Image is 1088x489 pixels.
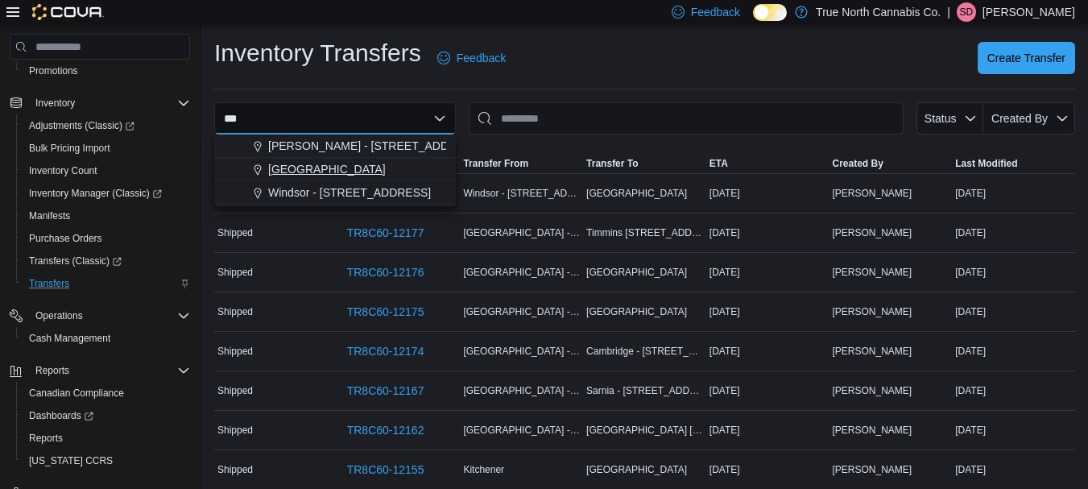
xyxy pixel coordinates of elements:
[29,232,102,245] span: Purchase Orders
[16,160,197,182] button: Inventory Count
[347,422,424,438] span: TR8C60-12162
[955,157,1017,170] span: Last Modified
[16,327,197,350] button: Cash Management
[23,274,76,293] a: Transfers
[347,343,424,359] span: TR8C60-12174
[16,205,197,227] button: Manifests
[586,345,703,358] span: Cambridge - [STREET_ADDRESS]
[23,139,190,158] span: Bulk Pricing Import
[952,381,1075,400] div: [DATE]
[29,142,110,155] span: Bulk Pricing Import
[16,137,197,160] button: Bulk Pricing Import
[23,61,85,81] a: Promotions
[833,266,912,279] span: [PERSON_NAME]
[833,384,912,397] span: [PERSON_NAME]
[341,296,431,328] a: TR8C60-12175
[586,157,638,170] span: Transfer To
[23,383,190,403] span: Canadian Compliance
[833,345,912,358] span: [PERSON_NAME]
[829,154,953,173] button: Created By
[706,184,829,203] div: [DATE]
[35,364,69,377] span: Reports
[469,102,904,135] input: This is a search bar. After typing your query, hit enter to filter the results lower in the page.
[29,209,70,222] span: Manifests
[217,424,253,437] span: Shipped
[586,266,687,279] span: [GEOGRAPHIC_DATA]
[833,424,912,437] span: [PERSON_NAME]
[29,306,190,325] span: Operations
[816,2,941,22] p: True North Cannabis Co.
[23,451,190,470] span: Washington CCRS
[706,460,829,479] div: [DATE]
[23,429,190,448] span: Reports
[217,305,253,318] span: Shipped
[23,329,190,348] span: Cash Management
[214,135,456,205] div: Choose from the following options
[952,154,1075,173] button: Last Modified
[960,2,974,22] span: SD
[347,225,424,241] span: TR8C60-12177
[29,361,76,380] button: Reports
[583,154,706,173] button: Transfer To
[952,302,1075,321] div: [DATE]
[987,50,1065,66] span: Create Transfer
[35,309,83,322] span: Operations
[991,112,1048,125] span: Created By
[463,345,580,358] span: [GEOGRAPHIC_DATA] - [STREET_ADDRESS]
[29,64,78,77] span: Promotions
[268,138,482,154] span: [PERSON_NAME] - [STREET_ADDRESS]
[29,361,190,380] span: Reports
[706,342,829,361] div: [DATE]
[23,406,190,425] span: Dashboards
[586,424,703,437] span: [GEOGRAPHIC_DATA] [GEOGRAPHIC_DATA] [GEOGRAPHIC_DATA]
[706,263,829,282] div: [DATE]
[23,184,168,203] a: Inventory Manager (Classic)
[952,223,1075,242] div: [DATE]
[214,181,456,205] button: Windsor - [STREET_ADDRESS]
[16,250,197,272] a: Transfers (Classic)
[23,251,190,271] span: Transfers (Classic)
[433,112,446,125] button: Close list of options
[23,161,190,180] span: Inventory Count
[341,217,431,249] a: TR8C60-12177
[341,414,431,446] a: TR8C60-12162
[460,154,583,173] button: Transfer From
[833,463,912,476] span: [PERSON_NAME]
[463,424,580,437] span: [GEOGRAPHIC_DATA] - [STREET_ADDRESS]
[29,93,190,113] span: Inventory
[217,384,253,397] span: Shipped
[833,305,912,318] span: [PERSON_NAME]
[35,97,75,110] span: Inventory
[463,463,504,476] span: Kitchener
[925,112,957,125] span: Status
[16,182,197,205] a: Inventory Manager (Classic)
[29,164,97,177] span: Inventory Count
[29,306,89,325] button: Operations
[16,427,197,450] button: Reports
[753,21,754,22] span: Dark Mode
[23,116,141,135] a: Adjustments (Classic)
[29,255,122,267] span: Transfers (Classic)
[32,4,104,20] img: Cova
[23,274,190,293] span: Transfers
[3,359,197,382] button: Reports
[16,272,197,295] button: Transfers
[957,2,976,22] div: Sully Devine
[978,42,1075,74] button: Create Transfer
[23,206,190,226] span: Manifests
[706,302,829,321] div: [DATE]
[341,454,431,486] a: TR8C60-12155
[463,187,580,200] span: Windsor - [STREET_ADDRESS]
[29,277,69,290] span: Transfers
[23,451,119,470] a: [US_STATE] CCRS
[23,161,104,180] a: Inventory Count
[16,404,197,427] a: Dashboards
[23,329,117,348] a: Cash Management
[463,305,580,318] span: [GEOGRAPHIC_DATA] - [STREET_ADDRESS]
[983,2,1075,22] p: [PERSON_NAME]
[952,460,1075,479] div: [DATE]
[29,409,93,422] span: Dashboards
[214,158,456,181] button: [GEOGRAPHIC_DATA]
[706,154,829,173] button: ETA
[29,332,110,345] span: Cash Management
